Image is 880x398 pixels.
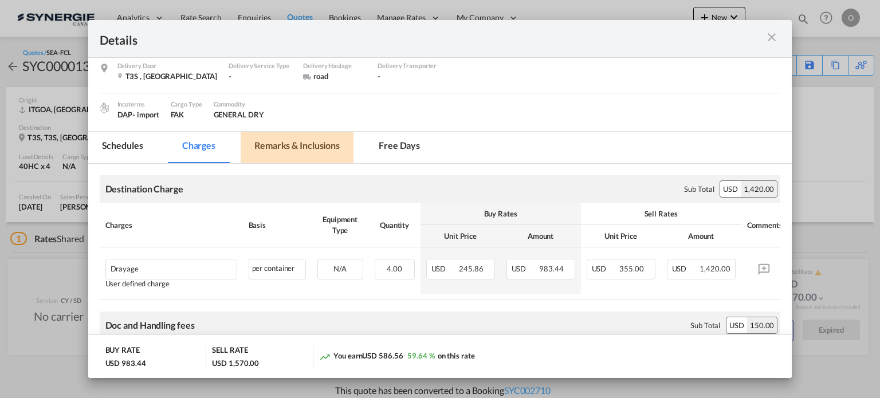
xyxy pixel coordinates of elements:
div: - [378,71,441,81]
div: Incoterms [117,99,159,109]
span: USD [512,264,538,273]
div: Drayage [111,259,202,273]
div: SELL RATE [212,345,247,358]
div: USD [726,317,747,333]
div: Quantity [375,220,415,230]
div: Sub Total [690,320,720,330]
span: 983.44 [539,264,563,273]
md-tab-item: Charges [168,132,229,163]
span: 4.00 [387,264,402,273]
div: You earn on this rate [319,350,474,362]
div: DAP [117,109,159,120]
div: FAK [171,109,202,120]
span: USD [431,264,458,273]
span: N/A [333,264,347,273]
span: 355.00 [619,264,643,273]
div: USD 983.44 [105,358,146,368]
md-icon: icon-close m-3 fg-AAA8AD cursor [765,30,779,44]
th: Amount [501,225,581,247]
div: T3S , Canada [117,71,218,81]
div: Destination Charge [105,183,183,195]
md-tab-item: Remarks & Inclusions [241,132,353,163]
div: Buy Rates [426,208,575,219]
span: GENERAL DRY [214,110,264,119]
span: USD [672,264,698,273]
th: Comments [741,203,787,247]
div: Cargo Type [171,99,202,109]
div: Basis [249,220,306,230]
div: USD 1,570.00 [212,358,259,368]
div: Delivery Service Type [229,61,292,71]
md-icon: icon-trending-up [319,351,331,362]
div: - [229,71,292,81]
img: cargo.png [98,101,111,114]
span: USD [592,264,618,273]
md-pagination-wrapper: Use the left and right arrow keys to navigate between tabs [88,132,446,163]
div: Equipment Type [317,214,363,235]
div: Delivery Haulage [303,61,366,71]
div: Commodity [214,99,264,109]
div: USD [720,181,741,197]
span: 245.86 [459,264,483,273]
th: Unit Price [581,225,661,247]
div: Charges [105,220,237,230]
span: 1,420.00 [700,264,730,273]
div: 150.00 [747,317,777,333]
md-dialog: Port of Loading ... [88,20,792,379]
div: 1,420.00 [741,181,777,197]
div: - import [132,109,159,120]
div: Delivery Transporter [378,61,441,71]
span: 59.64 % [407,351,434,360]
div: Delivery Door [117,61,218,71]
div: road [303,71,366,81]
span: USD 586.56 [362,351,403,360]
md-tab-item: Schedules [88,132,157,163]
th: Unit Price [421,225,501,247]
div: BUY RATE [105,345,140,358]
th: Amount [661,225,741,247]
div: Doc and Handling fees [105,319,195,332]
div: Sub Total [684,184,714,194]
md-tab-item: Free days [365,132,434,163]
div: Sell Rates [587,208,736,219]
div: User defined charge [105,279,237,288]
div: per container [249,259,306,279]
div: Details [100,31,713,46]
